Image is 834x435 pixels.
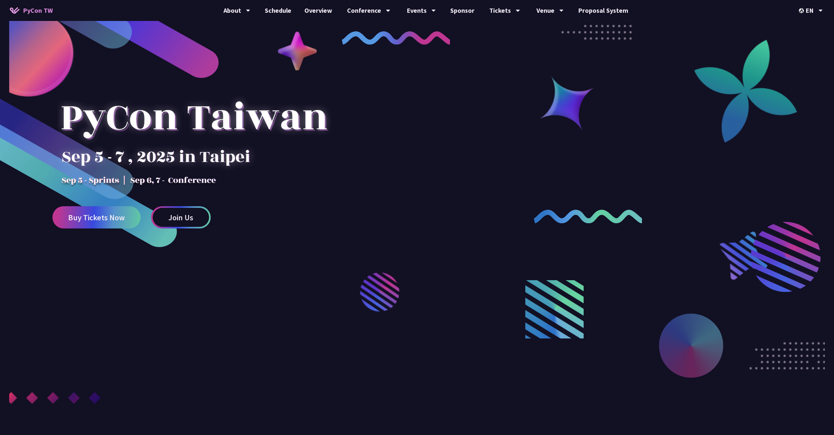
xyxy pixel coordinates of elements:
img: curly-2.e802c9f.png [534,209,642,223]
span: Join Us [168,213,193,222]
span: Buy Tickets Now [68,213,125,222]
img: Home icon of PyCon TW 2025 [10,7,20,14]
a: PyCon TW [3,2,59,19]
a: Buy Tickets Now [52,206,141,228]
span: PyCon TW [23,6,53,15]
img: curly-1.ebdbada.png [342,31,450,45]
a: Join Us [151,206,211,228]
img: Locale Icon [799,8,805,13]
